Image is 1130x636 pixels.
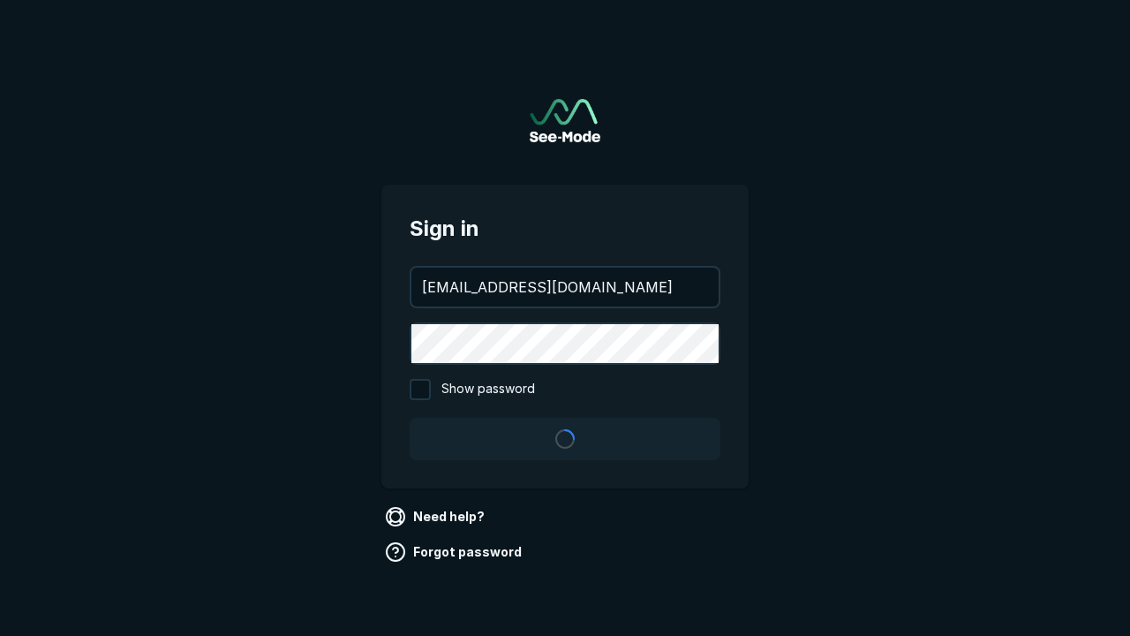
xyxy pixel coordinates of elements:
a: Need help? [381,503,492,531]
input: your@email.com [411,268,719,307]
span: Sign in [410,213,720,245]
a: Forgot password [381,538,529,566]
a: Go to sign in [530,99,600,142]
img: See-Mode Logo [530,99,600,142]
span: Show password [441,379,535,400]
